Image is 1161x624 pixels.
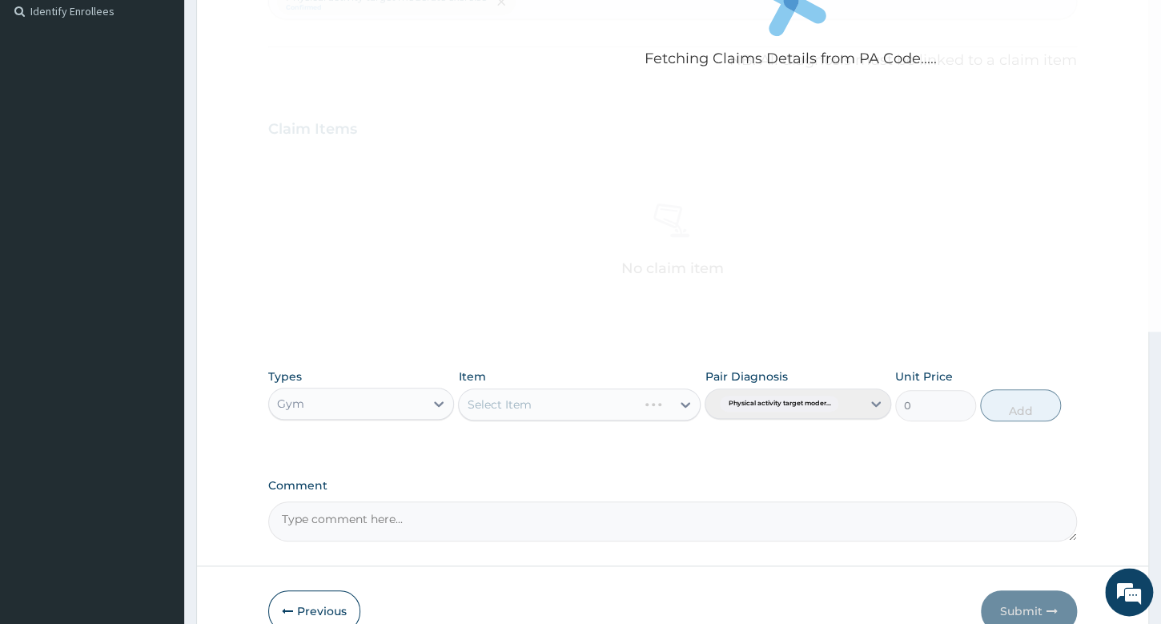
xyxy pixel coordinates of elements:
p: Fetching Claims Details from PA Code..... [645,49,937,70]
label: Pair Diagnosis [705,368,787,384]
textarea: Type your message and hit 'Enter' [8,437,305,493]
span: We're online! [93,202,221,364]
label: Types [268,370,302,384]
label: Item [458,368,485,384]
div: Gym [277,396,304,412]
img: d_794563401_company_1708531726252_794563401 [30,80,65,120]
label: Comment [268,479,1077,493]
button: Add [980,389,1061,421]
div: Chat with us now [83,90,269,111]
div: Minimize live chat window [263,8,301,46]
label: Unit Price [895,368,953,384]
